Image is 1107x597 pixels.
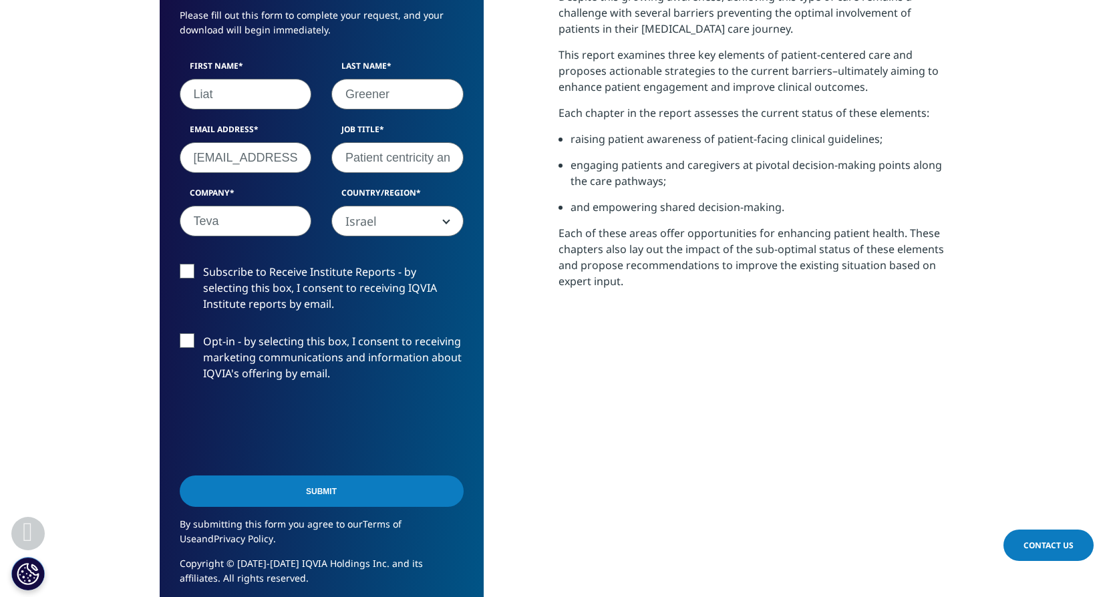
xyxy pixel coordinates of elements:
li: engaging patients and caregivers at pivotal decision-making points along the care pathways; [571,157,948,199]
p: Each of these areas offer opportunities for enhancing patient health. These chapters also lay out... [559,225,948,299]
label: Country/Region [331,187,464,206]
label: Company [180,187,312,206]
li: raising patient awareness of patient-facing clinical guidelines; [571,131,948,157]
p: Each chapter in the report assesses the current status of these elements: [559,105,948,131]
label: First Name [180,60,312,79]
p: Please fill out this form to complete your request, and your download will begin immediately. [180,8,464,47]
span: Contact Us [1023,540,1074,551]
input: Submit [180,475,464,507]
iframe: reCAPTCHA [180,403,383,455]
label: Job Title [331,124,464,142]
a: Privacy Policy [214,532,273,545]
p: Copyright © [DATE]-[DATE] IQVIA Holdings Inc. and its affiliates. All rights reserved. [180,556,464,596]
a: Contact Us [1003,530,1094,561]
label: Opt-in - by selecting this box, I consent to receiving marketing communications and information a... [180,333,464,389]
p: By submitting this form you agree to our and . [180,517,464,556]
span: Israel [332,206,463,237]
li: and empowering shared decision-making. [571,199,948,225]
label: Last Name [331,60,464,79]
label: Subscribe to Receive Institute Reports - by selecting this box, I consent to receiving IQVIA Inst... [180,264,464,319]
span: Israel [331,206,464,236]
label: Email Address [180,124,312,142]
button: Cookies Settings [11,557,45,590]
p: This report examines three key elements of patient-centered care and proposes actionable strategi... [559,47,948,105]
